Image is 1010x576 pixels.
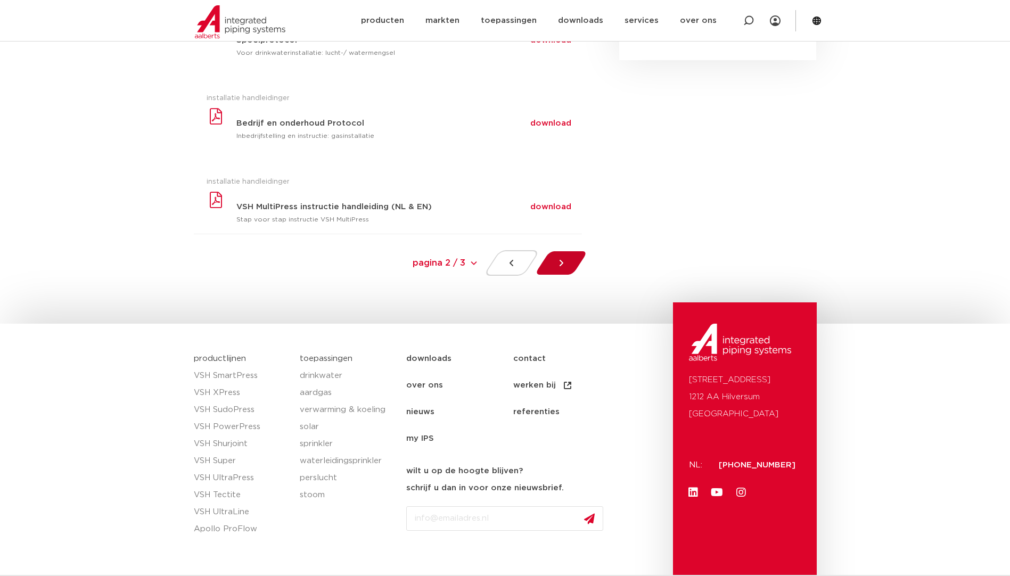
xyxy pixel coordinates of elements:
[719,461,795,469] a: [PHONE_NUMBER]
[406,372,513,399] a: over ons
[236,203,442,211] h3: VSH MultiPress instructie handleiding (NL & EN)
[194,504,290,521] a: VSH UltraLine
[513,399,620,425] a: referenties
[406,345,668,452] nav: Menu
[194,452,290,470] a: VSH Super
[300,401,396,418] a: verwarming & koeling
[530,36,571,44] a: download
[194,367,290,384] a: VSH SmartPress
[300,487,396,504] a: stoom
[194,401,290,418] a: VSH SudoPress
[194,384,290,401] a: VSH XPress
[300,452,396,470] a: waterleidingsprinkler
[236,119,442,127] h3: Bedrijf en onderhoud Protocol
[406,345,513,372] a: downloads
[406,425,513,452] a: my IPS
[300,418,396,435] a: solar
[300,367,396,384] a: drinkwater
[406,399,513,425] a: nieuws
[194,355,246,363] a: productlijnen
[300,384,396,401] a: aardgas
[194,418,290,435] a: VSH PowerPress
[513,345,620,372] a: contact
[300,435,396,452] a: sprinkler
[236,216,582,223] p: Stap voor stap instructie VSH MultiPress
[689,372,801,423] p: [STREET_ADDRESS] 1212 AA Hilversum [GEOGRAPHIC_DATA]
[194,470,290,487] a: VSH UltraPress
[194,487,290,504] a: VSH Tectite
[300,355,352,363] a: toepassingen
[513,372,620,399] a: werken bij
[530,119,571,127] a: download
[406,467,523,475] strong: wilt u op de hoogte blijven?
[207,177,291,187] span: installatie handleidingen
[194,435,290,452] a: VSH Shurjoint
[584,513,595,524] img: send.svg
[406,484,564,492] strong: schrijf u dan in voor onze nieuwsbrief.
[300,470,396,487] a: perslucht
[689,457,706,474] p: NL:
[194,521,290,538] a: Apollo ProFlow
[236,132,582,139] p: Inbedrijfstelling en instructie: gasinstallatie
[530,203,571,211] a: download
[207,94,291,103] span: installatie handleidingen
[406,506,603,531] input: info@emailadres.nl
[236,49,582,56] p: Voor drinkwaterinstallatie: lucht-/ watermengsel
